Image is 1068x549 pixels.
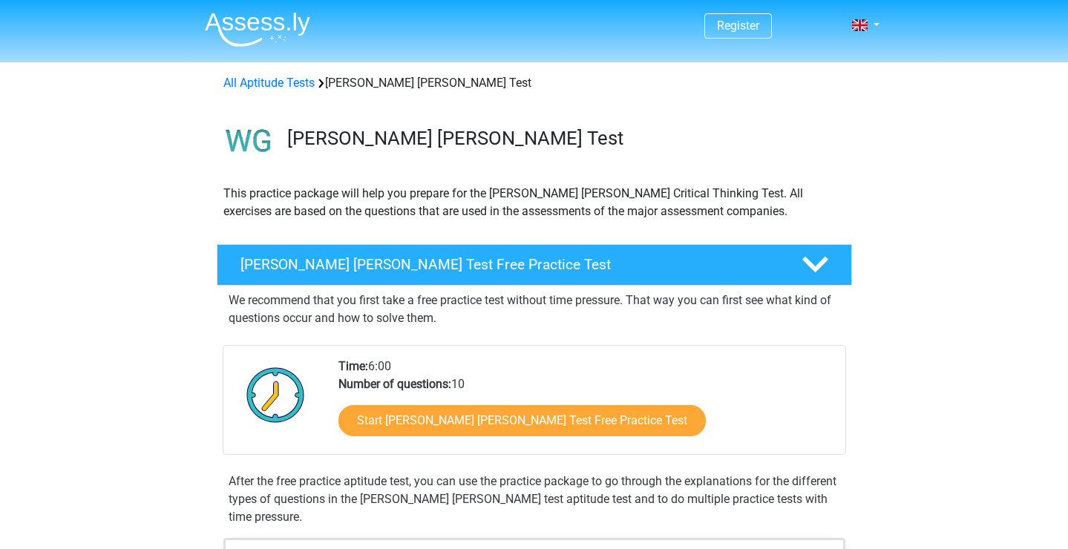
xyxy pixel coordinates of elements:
[287,127,840,150] h3: [PERSON_NAME] [PERSON_NAME] Test
[338,377,451,391] b: Number of questions:
[240,256,778,273] h4: [PERSON_NAME] [PERSON_NAME] Test Free Practice Test
[223,76,315,90] a: All Aptitude Tests
[238,358,313,432] img: Clock
[717,19,759,33] a: Register
[229,292,840,327] p: We recommend that you first take a free practice test without time pressure. That way you can fir...
[205,12,310,47] img: Assessly
[338,359,368,373] b: Time:
[327,358,845,454] div: 6:00 10
[223,473,846,526] div: After the free practice aptitude test, you can use the practice package to go through the explana...
[217,110,281,173] img: watson glaser test
[217,74,851,92] div: [PERSON_NAME] [PERSON_NAME] Test
[338,405,706,436] a: Start [PERSON_NAME] [PERSON_NAME] Test Free Practice Test
[223,185,845,220] p: This practice package will help you prepare for the [PERSON_NAME] [PERSON_NAME] Critical Thinking...
[211,244,858,286] a: [PERSON_NAME] [PERSON_NAME] Test Free Practice Test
